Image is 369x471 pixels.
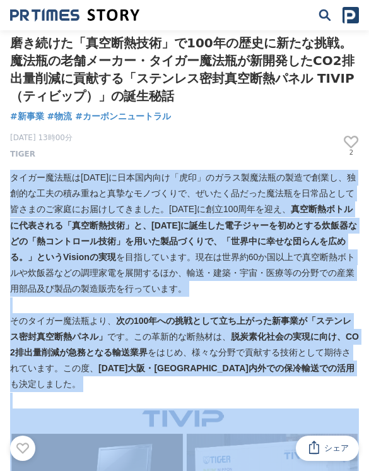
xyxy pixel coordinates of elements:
h1: 磨き続けた「真空断熱技術」で100年の歴史に新たな挑戦。魔法瓶の老舗メーカー・タイガー魔法瓶が新開発したCO2排出量削減に貢献する「ステンレス密封真空断熱パネル TIVIP（ティビップ）」の誕生秘話 [10,34,359,105]
a: #新事業 [10,110,44,123]
a: TIGER [10,148,35,160]
span: #新事業 [10,110,44,122]
span: #物流 [47,110,73,122]
button: シェア [296,436,359,461]
p: タイガー魔法瓶は[DATE]に日本国内向け「虎印」のガラス製魔法瓶の製造で創業し、独創的な工夫の積み重ねと真摯なモノづくりで、ぜいたく品だった魔法瓶を日常品として皆さまのご家庭にお届けしてきまし... [10,170,359,297]
span: #カーボンニュートラル [75,110,171,122]
strong: 真空断熱ボトルに代表される「真空断熱技術」と、[DATE]に誕生した電子ジャーを初めとする炊飯器などの「熱コントロール技術」を用いた製品づくりで、「世界中に幸せな団らんを広める。」というVisi... [10,204,357,262]
strong: 次の100年への挑戦として立ち上がった新事業が「ステンレス密封真空断熱パネル」 [10,316,351,342]
a: #カーボンニュートラル [75,110,171,123]
span: [DATE] 13時00分 [10,132,73,143]
p: そのタイガー魔法瓶より、 です。この革新的な断熱材は、 をはじめ、様々な分野で貢献する技術として期待されています。この度、 も決定しました。 [10,313,359,393]
strong: [DATE]大阪・[GEOGRAPHIC_DATA]内外での保冷輸送での活用 [98,363,354,373]
a: #物流 [47,110,73,123]
p: 2 [344,150,359,156]
a: 成果の裏側にあるストーリーをメディアに届ける 成果の裏側にあるストーリーをメディアに届ける [10,8,139,22]
img: prtimes [343,7,359,23]
img: 成果の裏側にあるストーリーをメディアに届ける [10,8,139,22]
span: シェア [324,443,349,454]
